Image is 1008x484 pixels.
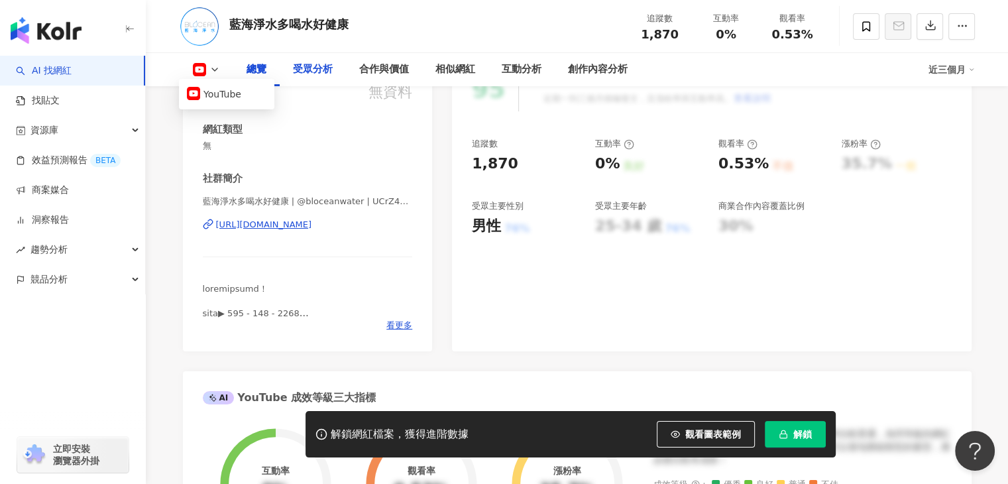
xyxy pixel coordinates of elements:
[331,428,469,442] div: 解鎖網紅檔案，獲得進階數據
[16,213,69,227] a: 洞察報告
[718,154,769,174] div: 0.53%
[203,123,243,137] div: 網紅類型
[635,12,685,25] div: 追蹤數
[16,184,69,197] a: 商案媒合
[11,17,82,44] img: logo
[16,154,121,167] a: 效益預測報告BETA
[16,94,60,107] a: 找貼文
[472,200,524,212] div: 受眾主要性別
[21,444,47,465] img: chrome extension
[203,391,235,404] div: AI
[53,443,99,467] span: 立即安裝 瀏覽器外掛
[641,27,679,41] span: 1,870
[718,200,805,212] div: 商業合作內容覆蓋比例
[701,12,752,25] div: 互動率
[407,465,435,476] div: 觀看率
[718,138,757,150] div: 觀看率
[386,320,412,332] span: 看更多
[368,82,412,103] div: 無資料
[793,429,812,440] span: 解鎖
[216,219,312,231] div: [URL][DOMAIN_NAME]
[30,265,68,294] span: 競品分析
[203,219,413,231] a: [URL][DOMAIN_NAME]
[765,421,826,448] button: 解鎖
[771,28,812,41] span: 0.53%
[30,115,58,145] span: 資源庫
[568,62,628,78] div: 創作內容分析
[842,138,881,150] div: 漲粉率
[247,62,266,78] div: 總覽
[435,62,475,78] div: 相似網紅
[502,62,541,78] div: 互動分析
[767,12,818,25] div: 觀看率
[293,62,333,78] div: 受眾分析
[17,437,129,473] a: chrome extension立即安裝 瀏覽器外掛
[595,154,620,174] div: 0%
[657,421,755,448] button: 觀看圖表範例
[187,85,266,103] button: YouTube
[30,235,68,265] span: 趨勢分析
[203,196,413,208] span: 藍海淨水多喝水好健康 | @bloceanwater | UCrZ4pPwo3PvZj2aCD0qrNcg
[229,16,349,32] div: 藍海淨水多喝水好健康
[472,216,501,237] div: 男性
[472,138,498,150] div: 追蹤數
[685,429,741,440] span: 觀看圖表範例
[595,138,634,150] div: 互動率
[203,140,413,152] span: 無
[716,28,736,41] span: 0%
[16,245,25,255] span: rise
[180,7,219,46] img: KOL Avatar
[472,154,518,174] div: 1,870
[203,391,376,405] div: YouTube 成效等級三大指標
[595,200,647,212] div: 受眾主要年齡
[203,172,243,186] div: 社群簡介
[16,64,72,78] a: searchAI 找網紅
[262,465,290,476] div: 互動率
[553,465,581,476] div: 漲粉率
[928,59,975,80] div: 近三個月
[359,62,409,78] div: 合作與價值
